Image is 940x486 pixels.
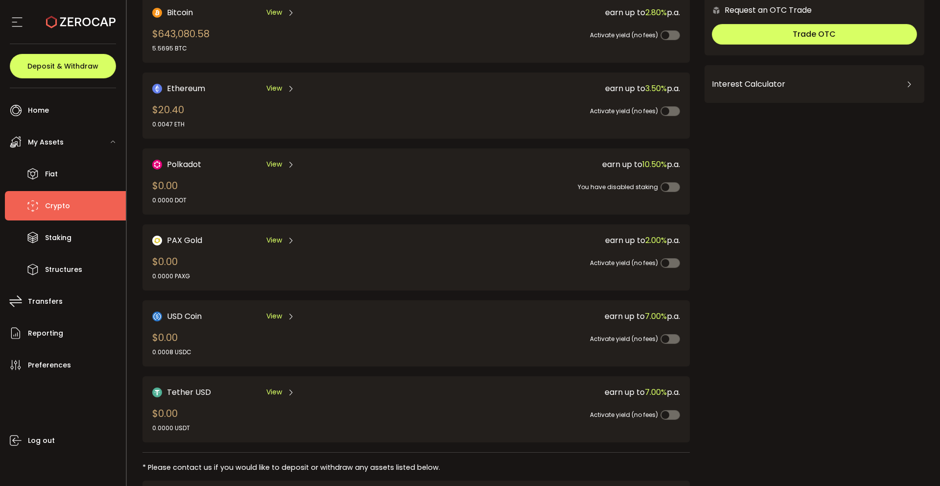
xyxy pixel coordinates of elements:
div: earn up to p.a. [409,310,680,322]
span: Activate yield (no fees) [590,107,658,115]
div: earn up to p.a. [409,6,680,19]
span: View [266,387,282,397]
div: 0.0000 USDT [152,424,190,433]
span: USD Coin [167,310,202,322]
img: USD Coin [152,312,162,321]
span: You have disabled staking [578,183,658,191]
span: Structures [45,263,82,277]
div: $0.00 [152,254,190,281]
span: Fiat [45,167,58,181]
button: Trade OTC [712,24,917,45]
div: Request an OTC Trade [705,4,812,16]
span: View [266,311,282,321]
span: 10.50% [642,159,667,170]
span: View [266,83,282,94]
span: Bitcoin [167,6,193,19]
span: 7.00% [645,311,667,322]
span: Ethereum [167,82,205,95]
span: Trade OTC [793,28,836,40]
span: Staking [45,231,71,245]
div: earn up to p.a. [409,82,680,95]
span: Activate yield (no fees) [590,335,658,343]
span: Home [28,103,49,118]
span: 7.00% [645,387,667,398]
div: 0.0008 USDC [152,348,191,357]
iframe: Chat Widget [891,439,940,486]
span: View [266,7,282,18]
div: earn up to p.a. [409,158,680,170]
span: Polkadot [167,158,201,170]
button: Deposit & Withdraw [10,54,116,78]
span: My Assets [28,135,64,149]
div: $20.40 [152,102,185,129]
span: Activate yield (no fees) [590,411,658,419]
img: DOT [152,160,162,170]
div: Interest Calculator [712,73,917,96]
span: Tether USD [167,386,211,398]
div: 0.0047 ETH [152,120,185,129]
span: Activate yield (no fees) [590,259,658,267]
div: $0.00 [152,178,187,205]
span: Activate yield (no fees) [590,31,658,39]
img: Ethereum [152,84,162,94]
div: $0.00 [152,330,191,357]
span: 3.50% [645,83,667,94]
span: 2.00% [645,235,667,246]
span: 2.80% [645,7,667,18]
div: 0.0000 DOT [152,196,187,205]
div: 5.5695 BTC [152,44,210,53]
div: 0.0000 PAXG [152,272,190,281]
img: 6nGpN7MZ9FLuBP83NiajKbTRY4UzlzQtBKtCrLLspmCkSvCZHBKvY3NxgQaT5JnOQREvtQ257bXeeSTueZfAPizblJ+Fe8JwA... [712,6,721,15]
div: $0.00 [152,406,190,433]
img: Bitcoin [152,8,162,18]
div: earn up to p.a. [409,234,680,246]
div: earn up to p.a. [409,386,680,398]
img: Tether USD [152,388,162,397]
span: Transfers [28,294,63,309]
img: PAX Gold [152,236,162,245]
span: PAX Gold [167,234,202,246]
span: View [266,235,282,245]
span: Deposit & Withdraw [27,63,98,70]
div: $643,080.58 [152,26,210,53]
div: * Please contact us if you would like to deposit or withdraw any assets listed below. [142,462,690,473]
span: View [266,159,282,170]
span: Log out [28,434,55,448]
span: Crypto [45,199,70,213]
span: Reporting [28,326,63,340]
span: Preferences [28,358,71,372]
